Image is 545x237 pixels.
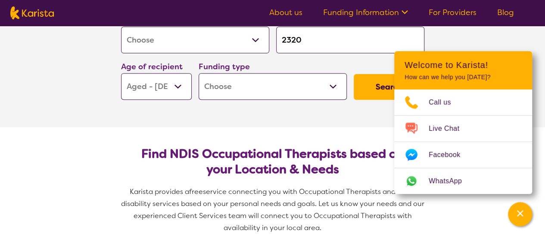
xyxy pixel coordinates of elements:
a: Blog [497,7,514,18]
span: Facebook [429,148,470,161]
a: Web link opens in a new tab. [394,168,532,194]
span: service connecting you with Occupational Therapists and other disability services based on your p... [121,187,426,232]
a: For Providers [429,7,476,18]
h2: Welcome to Karista! [405,60,522,70]
input: Type [276,27,424,53]
span: Live Chat [429,122,470,135]
button: Search [354,74,424,100]
button: Channel Menu [508,202,532,226]
span: Call us [429,96,461,109]
span: free [189,187,203,196]
p: How can we help you [DATE]? [405,74,522,81]
label: Funding type [199,62,250,72]
h2: Find NDIS Occupational Therapists based on your Location & Needs [128,146,417,177]
label: Age of recipient [121,62,183,72]
span: WhatsApp [429,175,472,188]
img: Karista logo [10,6,54,19]
a: About us [269,7,302,18]
div: Channel Menu [394,51,532,194]
span: Karista provides a [130,187,189,196]
ul: Choose channel [394,89,532,194]
a: Funding Information [323,7,408,18]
